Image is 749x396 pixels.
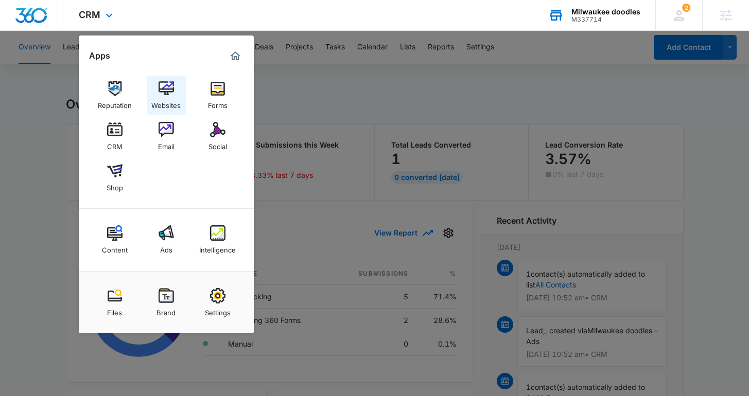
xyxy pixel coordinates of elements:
[571,16,640,23] div: account id
[151,96,181,110] div: Websites
[198,220,237,259] a: Intelligence
[227,48,243,64] a: Marketing 360® Dashboard
[79,9,100,20] span: CRM
[198,76,237,115] a: Forms
[198,117,237,156] a: Social
[98,96,132,110] div: Reputation
[95,117,134,156] a: CRM
[102,241,128,254] div: Content
[205,303,231,317] div: Settings
[571,8,640,16] div: account name
[160,241,172,254] div: Ads
[208,137,227,151] div: Social
[147,117,186,156] a: Email
[682,4,690,12] span: 2
[95,158,134,197] a: Shop
[199,241,236,254] div: Intelligence
[198,283,237,322] a: Settings
[682,4,690,12] div: notifications count
[158,137,175,151] div: Email
[107,137,123,151] div: CRM
[208,96,228,110] div: Forms
[147,220,186,259] a: Ads
[107,178,123,192] div: Shop
[156,303,176,317] div: Brand
[95,283,134,322] a: Files
[95,220,134,259] a: Content
[107,303,122,317] div: Files
[95,76,134,115] a: Reputation
[89,51,110,61] h2: Apps
[147,76,186,115] a: Websites
[147,283,186,322] a: Brand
